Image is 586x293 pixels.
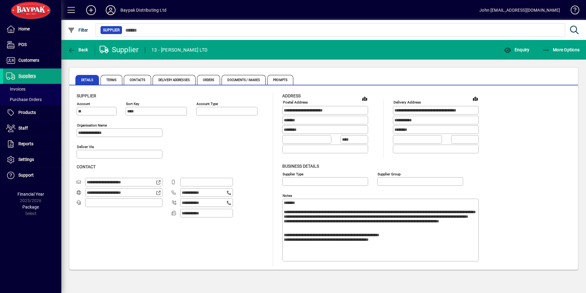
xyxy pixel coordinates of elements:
[66,25,90,36] button: Filter
[18,42,27,47] span: POS
[120,5,166,15] div: Baypak Distributing Ltd
[3,105,61,120] a: Products
[103,27,120,33] span: Supplier
[360,94,370,104] a: View on map
[77,123,107,127] mat-label: Organisation name
[3,136,61,152] a: Reports
[196,102,218,106] mat-label: Account Type
[6,87,25,92] span: Invoices
[18,173,34,178] span: Support
[6,97,42,102] span: Purchase Orders
[3,121,61,136] a: Staff
[18,73,36,78] span: Suppliers
[22,205,39,209] span: Package
[126,102,139,106] mat-label: Sort key
[3,84,61,94] a: Invoices
[68,28,88,33] span: Filter
[151,45,208,55] div: 13 - [PERSON_NAME] LTD
[566,1,578,21] a: Knowledge Base
[3,152,61,167] a: Settings
[18,58,39,63] span: Customers
[77,145,94,149] mat-label: Deliver via
[18,26,30,31] span: Home
[77,164,96,169] span: Contact
[18,157,34,162] span: Settings
[18,110,36,115] span: Products
[3,37,61,53] a: POS
[283,193,292,197] mat-label: Notes
[3,94,61,105] a: Purchase Orders
[282,93,301,98] span: Address
[18,141,33,146] span: Reports
[17,192,44,197] span: Financial Year
[75,75,99,85] span: Details
[541,44,581,55] button: More Options
[282,164,319,169] span: Business details
[153,75,196,85] span: Delivery Addresses
[479,5,560,15] div: John [EMAIL_ADDRESS][DOMAIN_NAME]
[197,75,220,85] span: Orders
[101,75,123,85] span: Terms
[283,172,303,176] mat-label: Supplier type
[470,94,480,104] a: View on map
[378,172,401,176] mat-label: Supplier group
[77,93,96,98] span: Supplier
[267,75,293,85] span: Prompts
[101,5,120,16] button: Profile
[3,168,61,183] a: Support
[3,21,61,37] a: Home
[504,47,529,52] span: Enquiry
[68,47,88,52] span: Back
[222,75,266,85] span: Documents / Images
[18,126,28,131] span: Staff
[3,53,61,68] a: Customers
[81,5,101,16] button: Add
[77,102,90,106] mat-label: Account
[502,44,531,55] button: Enquiry
[124,75,151,85] span: Contacts
[61,44,95,55] app-page-header-button: Back
[100,45,139,55] div: Supplier
[542,47,580,52] span: More Options
[66,44,90,55] button: Back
